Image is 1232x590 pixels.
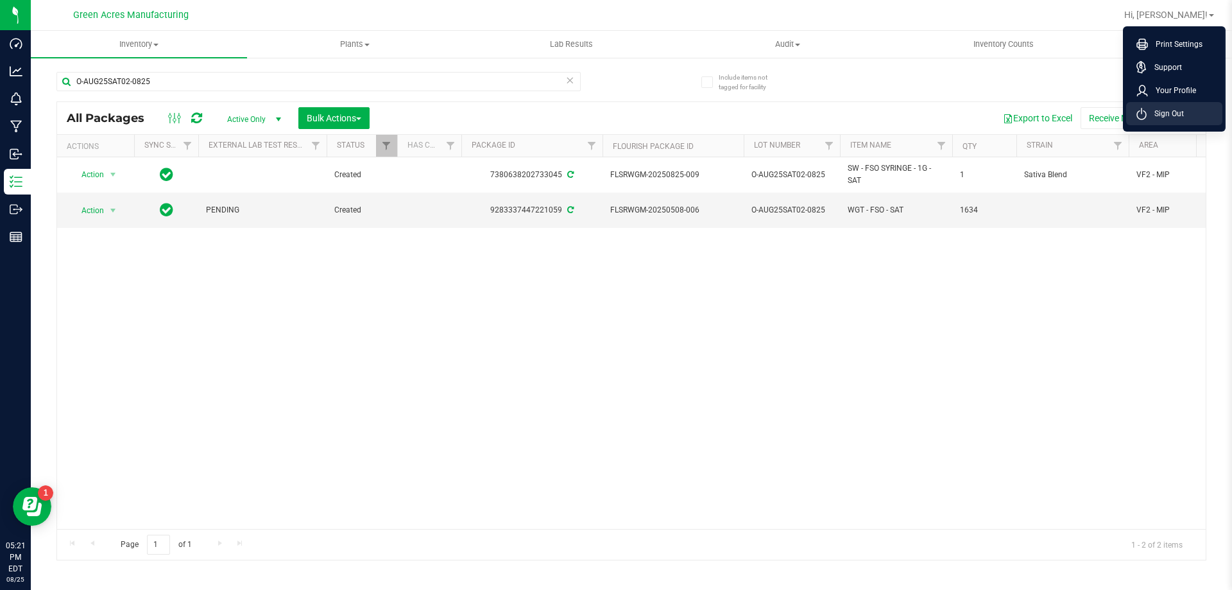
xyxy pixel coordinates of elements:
span: Audit [680,39,895,50]
span: Print Settings [1148,38,1202,51]
inline-svg: Reports [10,230,22,243]
p: 05:21 PM EDT [6,540,25,575]
input: 1 [147,535,170,555]
span: In Sync [160,166,173,184]
a: Lab Results [463,31,680,58]
button: Receive Non-Cannabis [1081,107,1186,129]
inline-svg: Manufacturing [10,120,22,133]
a: Flourish Package ID [613,142,694,151]
inline-svg: Analytics [10,65,22,78]
span: PENDING [206,204,319,216]
span: Created [334,169,389,181]
a: Filter [376,135,397,157]
span: 1 [960,169,1009,181]
inline-svg: Dashboard [10,37,22,50]
a: Support [1136,61,1217,74]
span: FLSRWGM-20250825-009 [610,169,736,181]
a: Status [337,141,364,150]
span: select [105,202,121,220]
span: Inventory Counts [956,39,1051,50]
a: Lot Number [754,141,800,150]
span: VF2 - MIP [1136,204,1217,216]
a: Item Name [850,141,891,150]
a: Filter [177,135,198,157]
a: Filter [305,135,327,157]
span: Action [70,202,105,220]
span: Green Acres Manufacturing [73,10,189,21]
span: In Sync [160,201,173,219]
span: Sync from Compliance System [565,205,574,214]
span: O-AUG25SAT02-0825 [751,204,832,216]
span: Sativa Blend [1024,169,1121,181]
div: 7380638202733045 [459,169,604,181]
a: Filter [931,135,952,157]
a: Plants [247,31,463,58]
inline-svg: Monitoring [10,92,22,105]
span: O-AUG25SAT02-0825 [751,169,832,181]
p: 08/25 [6,575,25,584]
span: Clear [565,72,574,89]
span: Plants [248,39,463,50]
span: Created [334,204,389,216]
a: Filter [1108,135,1129,157]
iframe: Resource center [13,487,51,526]
th: Has COA [397,135,461,157]
a: External Lab Test Result [209,141,309,150]
a: Inventory [31,31,247,58]
a: Qty [963,142,977,151]
span: Sign Out [1147,107,1184,120]
span: Your Profile [1148,84,1196,97]
span: Include items not tagged for facility [719,73,783,92]
button: Export to Excel [995,107,1081,129]
span: FLSRWGM-20250508-006 [610,204,736,216]
span: 1634 [960,204,1009,216]
a: Inventory Counts [896,31,1112,58]
iframe: Resource center unread badge [38,485,53,501]
a: Package ID [472,141,515,150]
span: Lab Results [533,39,610,50]
button: Bulk Actions [298,107,370,129]
span: Action [70,166,105,184]
input: Search Package ID, Item Name, SKU, Lot or Part Number... [56,72,581,91]
span: Support [1147,61,1182,74]
span: VF2 - MIP [1136,169,1217,181]
a: Filter [440,135,461,157]
div: 9283337447221059 [459,204,604,216]
a: Filter [581,135,603,157]
span: Inventory [31,39,247,50]
a: Area [1139,141,1158,150]
inline-svg: Inbound [10,148,22,161]
inline-svg: Inventory [10,175,22,188]
li: Sign Out [1126,102,1222,125]
span: select [105,166,121,184]
span: All Packages [67,111,157,125]
a: Filter [819,135,840,157]
span: Hi, [PERSON_NAME]! [1124,10,1208,20]
span: Bulk Actions [307,113,361,123]
span: WGT - FSO - SAT [848,204,945,216]
span: 1 - 2 of 2 items [1121,535,1193,554]
a: Audit [680,31,896,58]
div: Actions [67,142,129,151]
inline-svg: Outbound [10,203,22,216]
span: Page of 1 [110,535,202,555]
a: Strain [1027,141,1053,150]
a: Sync Status [144,141,194,150]
span: Sync from Compliance System [565,170,574,179]
span: SW - FSO SYRINGE - 1G - SAT [848,162,945,187]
